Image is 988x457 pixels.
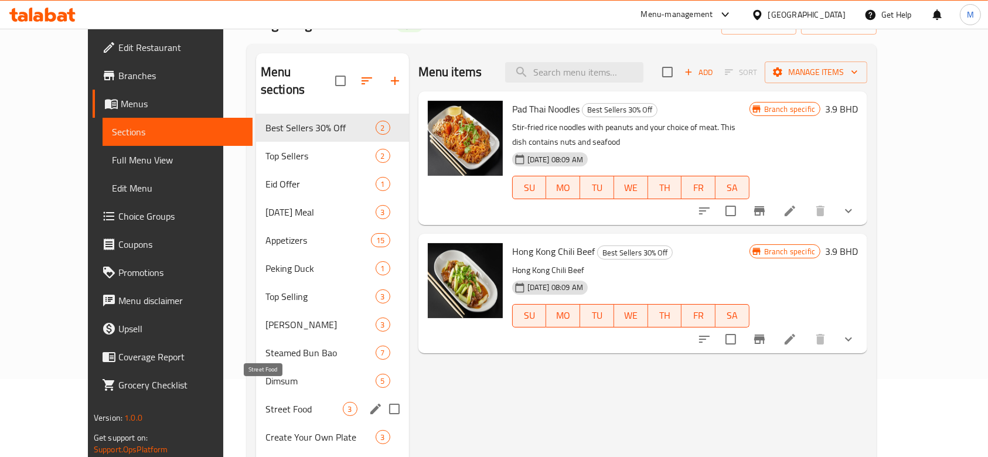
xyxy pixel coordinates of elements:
[418,63,482,81] h2: Menu items
[265,289,376,303] span: Top Selling
[376,121,390,135] div: items
[376,179,390,190] span: 1
[619,307,643,324] span: WE
[265,430,376,444] span: Create Your Own Plate
[256,339,409,367] div: Steamed Bun Bao7
[376,207,390,218] span: 3
[655,60,680,84] span: Select section
[682,176,716,199] button: FR
[825,243,858,260] h6: 3.9 BHD
[376,177,390,191] div: items
[841,204,856,218] svg: Show Choices
[376,289,390,303] div: items
[265,177,376,191] div: Eid Offer
[118,40,244,54] span: Edit Restaurant
[967,8,974,21] span: M
[806,197,834,225] button: delete
[648,176,682,199] button: TH
[93,33,253,62] a: Edit Restaurant
[717,63,765,81] span: Select section first
[256,311,409,339] div: [PERSON_NAME]3
[512,263,749,278] p: Hong Kong Chili Beef
[261,63,335,98] h2: Menu sections
[517,179,542,196] span: SU
[118,237,244,251] span: Coupons
[93,230,253,258] a: Coupons
[680,63,717,81] button: Add
[118,265,244,279] span: Promotions
[551,179,575,196] span: MO
[367,400,384,418] button: edit
[512,120,749,149] p: Stir-fried rice noodles with peanuts and your choice of meat. This dish contains nuts and seafood
[376,318,390,332] div: items
[265,205,376,219] div: Ramadan Meal
[582,103,657,117] div: Best Sellers 30% Off
[376,291,390,302] span: 3
[371,233,390,247] div: items
[614,176,648,199] button: WE
[256,142,409,170] div: Top Sellers2
[825,101,858,117] h6: 3.9 BHD
[265,149,376,163] span: Top Sellers
[720,307,745,324] span: SA
[118,209,244,223] span: Choice Groups
[768,8,846,21] div: [GEOGRAPHIC_DATA]
[376,374,390,388] div: items
[343,402,357,416] div: items
[256,423,409,451] div: Create Your Own Plate3
[265,346,376,360] span: Steamed Bun Bao
[93,371,253,399] a: Grocery Checklist
[546,304,580,328] button: MO
[376,430,390,444] div: items
[124,410,142,425] span: 1.0.0
[265,402,343,416] span: Street Food
[718,199,743,223] span: Select to update
[428,243,503,318] img: Hong Kong Chili Beef
[93,202,253,230] a: Choice Groups
[512,243,595,260] span: Hong Kong Chili Beef
[716,176,749,199] button: SA
[93,90,253,118] a: Menus
[265,205,376,219] span: [DATE] Meal
[614,304,648,328] button: WE
[517,307,542,324] span: SU
[265,233,372,247] div: Appetizers
[265,261,376,275] div: Peking Duck
[118,350,244,364] span: Coverage Report
[328,69,353,93] span: Select all sections
[93,62,253,90] a: Branches
[731,16,787,31] span: import
[597,245,673,260] div: Best Sellers 30% Off
[523,282,588,293] span: [DATE] 08:09 AM
[376,376,390,387] span: 5
[653,179,677,196] span: TH
[353,67,381,95] span: Sort sections
[641,8,713,22] div: Menu-management
[93,315,253,343] a: Upsell
[841,332,856,346] svg: Show Choices
[121,97,244,111] span: Menus
[94,410,122,425] span: Version:
[265,374,376,388] div: Dimsum
[256,198,409,226] div: [DATE] Meal3
[686,307,711,324] span: FR
[585,307,609,324] span: TU
[810,16,867,31] span: export
[372,235,389,246] span: 15
[112,125,244,139] span: Sections
[118,69,244,83] span: Branches
[93,258,253,287] a: Promotions
[103,118,253,146] a: Sections
[376,347,390,359] span: 7
[718,327,743,352] span: Select to update
[783,204,797,218] a: Edit menu item
[103,174,253,202] a: Edit Menu
[265,121,376,135] span: Best Sellers 30% Off
[523,154,588,165] span: [DATE] 08:09 AM
[580,304,614,328] button: TU
[834,325,863,353] button: show more
[93,343,253,371] a: Coverage Report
